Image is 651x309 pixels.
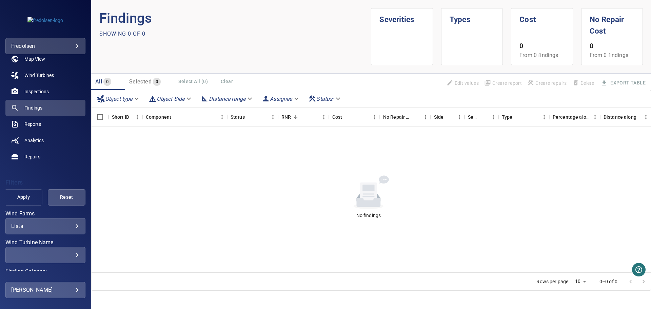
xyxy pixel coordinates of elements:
button: Sort [245,112,254,122]
div: Status: [305,93,344,105]
button: Sort [171,112,181,122]
div: Assignee [259,93,303,105]
p: Findings [99,8,371,28]
label: Wind Farms [5,211,85,216]
a: windturbines noActive [5,67,85,83]
div: Status [231,108,245,127]
h1: Types [450,8,494,25]
span: Findings that are included in repair orders will not be updated [444,77,481,89]
span: Reports [24,121,41,128]
a: reports noActive [5,116,85,132]
button: Menu [590,112,600,122]
div: Percentage along [553,108,590,127]
div: Repair Now Ratio: The ratio of the additional incurred cost of repair in 1 year and the cost of r... [281,108,291,127]
button: Menu [488,112,498,122]
button: Sort [411,112,420,122]
p: 0 [519,41,564,51]
a: map noActive [5,51,85,67]
div: Percentage along [549,108,600,127]
label: Finding Category [5,269,85,274]
span: Apply [13,193,34,201]
button: Sort [479,112,488,122]
div: Wind Farms [5,218,85,234]
div: Severity [468,108,479,127]
div: No findings [356,212,381,219]
div: fredolsen [11,41,80,52]
h1: No Repair Cost [590,8,634,37]
div: Side [434,108,444,127]
p: 0–0 of 0 [599,278,617,285]
span: 0 [153,78,161,86]
span: Analytics [24,137,44,144]
div: Severity [465,108,498,127]
button: Reset [48,189,85,206]
div: Distance along [600,108,651,127]
button: Menu [370,112,380,122]
div: The base labour and equipment costs to repair the finding. Does not include the loss of productio... [332,108,342,127]
button: Sort [342,112,352,122]
em: Status : [316,96,334,102]
div: Type [502,108,513,127]
div: Object Side [146,93,195,105]
div: Component [142,108,227,127]
button: Menu [420,112,431,122]
span: Apply the latest inspection filter to create repairs [525,77,570,89]
em: Object type [105,96,133,102]
span: Repairs [24,153,40,160]
div: Lista [11,223,80,229]
div: Cost [329,108,380,127]
a: findings active [5,100,85,116]
div: Projected additional costs incurred by waiting 1 year to repair. This is a function of possible i... [383,108,411,127]
p: 0 [590,41,634,51]
button: Menu [319,112,329,122]
div: Short ID [108,108,142,127]
button: Menu [268,112,278,122]
span: Selected [129,78,152,85]
img: fredolsen-logo [27,17,63,24]
button: Sort [291,112,300,122]
div: [PERSON_NAME] [11,285,80,295]
button: Apply [5,189,42,206]
nav: pagination navigation [624,276,650,287]
span: Findings [24,104,42,111]
span: Reset [56,193,77,201]
div: No Repair Cost [380,108,431,127]
span: Inspections [24,88,49,95]
a: analytics noActive [5,132,85,149]
h4: Filters [5,179,85,186]
div: Side [431,108,465,127]
span: From 0 findings [519,52,558,58]
label: Wind Turbine Name [5,240,85,245]
h1: Severities [379,8,424,25]
span: Map View [24,56,45,62]
div: 10 [572,276,589,286]
button: Menu [539,112,549,122]
span: Wind Turbines [24,72,54,79]
span: From 0 findings [590,52,628,58]
div: Type [498,108,549,127]
div: Object type [94,93,143,105]
button: Menu [641,112,651,122]
span: 0 [103,78,111,86]
p: Showing 0 of 0 [99,30,145,38]
button: Menu [132,112,142,122]
em: Assignee [270,96,292,102]
div: RNR [278,108,329,127]
div: Status [227,108,278,127]
div: Wind Turbine Name [5,247,85,263]
div: Distance along [604,108,636,127]
div: Distance range [198,93,256,105]
a: repairs noActive [5,149,85,165]
h1: Cost [519,8,564,25]
button: Menu [217,112,227,122]
em: Distance range [209,96,245,102]
button: Menu [454,112,465,122]
span: Findings that are included in repair orders can not be deleted [570,77,597,89]
em: Object Side [157,96,184,102]
span: All [95,78,102,85]
div: Component [146,108,171,127]
a: inspections noActive [5,83,85,100]
p: Rows per page: [536,278,569,285]
div: fredolsen [5,38,85,54]
div: Short ID [112,108,129,127]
